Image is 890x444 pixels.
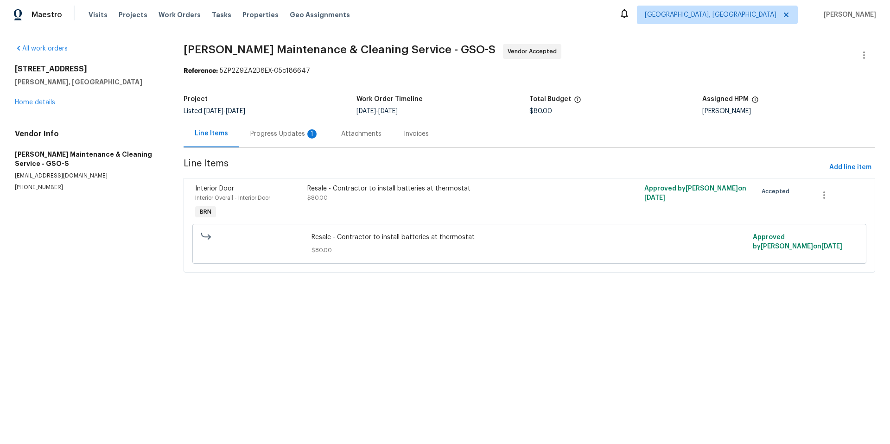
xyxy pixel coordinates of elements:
[89,10,108,19] span: Visits
[644,185,746,201] span: Approved by [PERSON_NAME] on
[311,233,747,242] span: Resale - Contractor to install batteries at thermostat
[378,108,398,114] span: [DATE]
[574,96,581,108] span: The total cost of line items that have been proposed by Opendoor. This sum includes line items th...
[15,172,161,180] p: [EMAIL_ADDRESS][DOMAIN_NAME]
[184,108,245,114] span: Listed
[195,195,270,201] span: Interior Overall - Interior Door
[159,10,201,19] span: Work Orders
[356,108,398,114] span: -
[250,129,319,139] div: Progress Updates
[702,96,749,102] h5: Assigned HPM
[529,108,552,114] span: $80.00
[212,12,231,18] span: Tasks
[204,108,245,114] span: -
[644,195,665,201] span: [DATE]
[702,108,875,114] div: [PERSON_NAME]
[119,10,147,19] span: Projects
[820,10,876,19] span: [PERSON_NAME]
[196,207,215,216] span: BRN
[15,99,55,106] a: Home details
[15,184,161,191] p: [PHONE_NUMBER]
[226,108,245,114] span: [DATE]
[307,129,317,139] div: 1
[404,129,429,139] div: Invoices
[356,108,376,114] span: [DATE]
[311,246,747,255] span: $80.00
[15,150,161,168] h5: [PERSON_NAME] Maintenance & Cleaning Service - GSO-S
[15,64,161,74] h2: [STREET_ADDRESS]
[195,185,234,192] span: Interior Door
[184,66,875,76] div: 5ZP2Z9ZA2D8EX-05c186647
[529,96,571,102] h5: Total Budget
[184,68,218,74] b: Reference:
[32,10,62,19] span: Maestro
[184,44,496,55] span: [PERSON_NAME] Maintenance & Cleaning Service - GSO-S
[762,187,793,196] span: Accepted
[307,184,583,193] div: Resale - Contractor to install batteries at thermostat
[184,159,826,176] span: Line Items
[15,77,161,87] h5: [PERSON_NAME], [GEOGRAPHIC_DATA]
[195,129,228,138] div: Line Items
[184,96,208,102] h5: Project
[821,243,842,250] span: [DATE]
[356,96,423,102] h5: Work Order Timeline
[15,129,161,139] h4: Vendor Info
[341,129,381,139] div: Attachments
[290,10,350,19] span: Geo Assignments
[307,195,328,201] span: $80.00
[829,162,871,173] span: Add line item
[204,108,223,114] span: [DATE]
[508,47,560,56] span: Vendor Accepted
[645,10,776,19] span: [GEOGRAPHIC_DATA], [GEOGRAPHIC_DATA]
[826,159,875,176] button: Add line item
[751,96,759,108] span: The hpm assigned to this work order.
[753,234,842,250] span: Approved by [PERSON_NAME] on
[242,10,279,19] span: Properties
[15,45,68,52] a: All work orders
